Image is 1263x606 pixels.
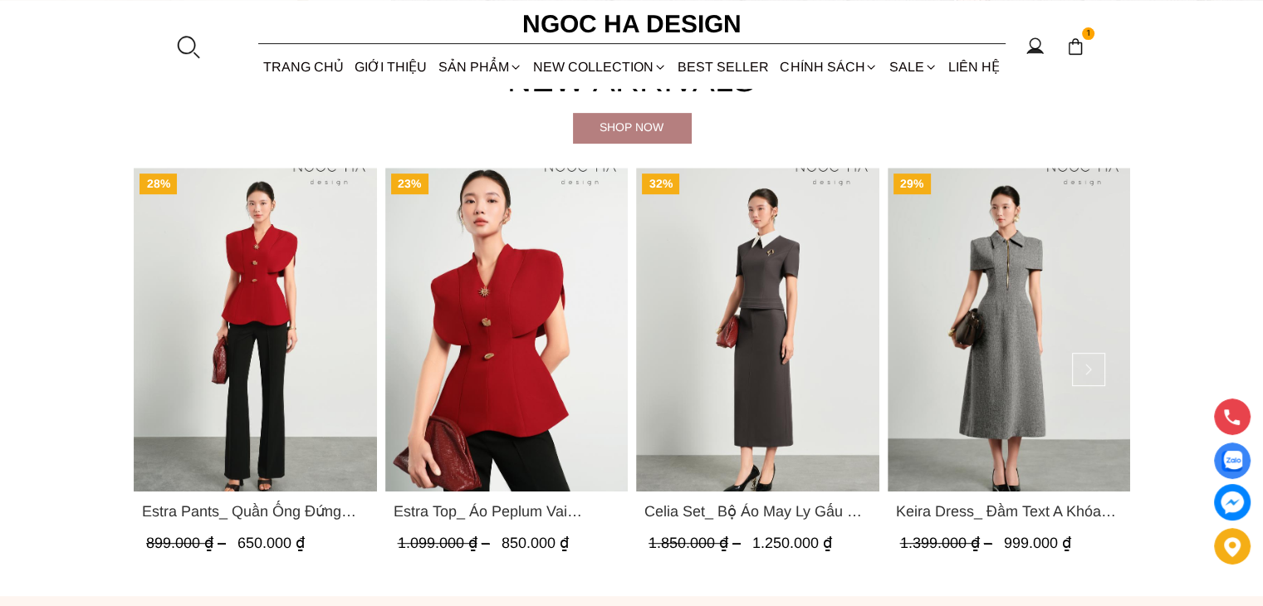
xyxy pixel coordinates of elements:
[1214,442,1251,479] a: Display image
[1003,535,1070,551] span: 999.000 ₫
[644,500,871,523] a: Link to Celia Set_ Bộ Áo May Ly Gấu Cổ Trắng Mix Chân Váy Bút Chì Màu Ghi BJ148
[895,500,1122,523] span: Keira Dress_ Đầm Text A Khóa Đồng D1016
[501,535,568,551] span: 850.000 ₫
[258,45,350,89] a: TRANG CHỦ
[527,45,672,89] a: NEW COLLECTION
[775,45,884,89] div: Chính sách
[884,45,942,89] a: SALE
[433,45,527,89] div: SẢN PHẨM
[1214,484,1251,520] a: messenger
[644,500,871,523] span: Celia Set_ Bộ Áo May Ly Gấu Cổ Trắng Mix Chân Váy Bút Chì Màu Ghi BJ148
[384,168,628,491] a: Product image - Estra Top_ Áo Peplum Vai Choàng Màu Đỏ A1092
[142,500,369,523] span: Estra Pants_ Quần Ống Đứng Loe Nhẹ Q070
[899,535,996,551] span: 1.399.000 ₫
[942,45,1005,89] a: LIÊN HỆ
[887,168,1130,491] a: Product image - Keira Dress_ Đầm Text A Khóa Đồng D1016
[397,535,493,551] span: 1.099.000 ₫
[146,535,230,551] span: 899.000 ₫
[636,168,879,491] a: Product image - Celia Set_ Bộ Áo May Ly Gấu Cổ Trắng Mix Chân Váy Bút Chì Màu Ghi BJ148
[134,168,377,491] a: Product image - Estra Pants_ Quần Ống Đứng Loe Nhẹ Q070
[1066,37,1084,56] img: img-CART-ICON-ksit0nf1
[1221,451,1242,472] img: Display image
[573,113,691,143] a: Shop now
[350,45,433,89] a: GIỚI THIỆU
[507,4,756,44] a: Ngoc Ha Design
[673,45,775,89] a: BEST SELLER
[573,118,691,136] div: Shop now
[895,500,1122,523] a: Link to Keira Dress_ Đầm Text A Khóa Đồng D1016
[649,535,745,551] span: 1.850.000 ₫
[237,535,305,551] span: 650.000 ₫
[752,535,832,551] span: 1.250.000 ₫
[142,500,369,523] a: Link to Estra Pants_ Quần Ống Đứng Loe Nhẹ Q070
[1082,27,1095,41] span: 1
[393,500,619,523] span: Estra Top_ Áo Peplum Vai Choàng Màu Đỏ A1092
[393,500,619,523] a: Link to Estra Top_ Áo Peplum Vai Choàng Màu Đỏ A1092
